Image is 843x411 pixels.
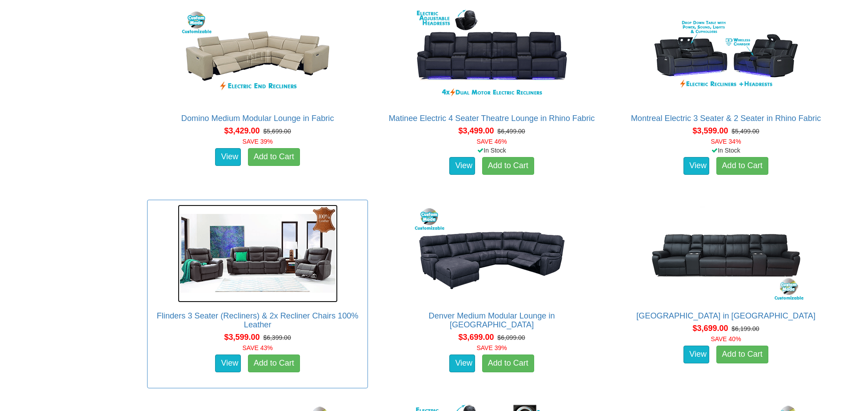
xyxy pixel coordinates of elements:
[716,157,768,175] a: Add to Cart
[215,355,241,372] a: View
[178,205,338,302] img: Flinders 3 Seater (Recliners) & 2x Recliner Chairs 100% Leather
[476,344,507,351] font: SAVE 39%
[243,138,273,145] font: SAVE 39%
[215,148,241,166] a: View
[248,355,300,372] a: Add to Cart
[157,311,359,329] a: Flinders 3 Seater (Recliners) & 2x Recliner Chairs 100% Leather
[692,126,728,135] span: $3,599.00
[711,335,741,342] font: SAVE 40%
[412,205,572,302] img: Denver Medium Modular Lounge in Fabric
[181,114,334,123] a: Domino Medium Modular Lounge in Fabric
[429,311,555,329] a: Denver Medium Modular Lounge in [GEOGRAPHIC_DATA]
[248,148,300,166] a: Add to Cart
[646,205,806,302] img: Denver Theatre Lounge in Fabric
[482,157,534,175] a: Add to Cart
[458,126,494,135] span: $3,499.00
[263,334,291,341] del: $6,399.00
[243,344,273,351] font: SAVE 43%
[497,128,525,135] del: $6,499.00
[683,346,709,363] a: View
[389,114,595,123] a: Matinee Electric 4 Seater Theatre Lounge in Rhino Fabric
[449,157,475,175] a: View
[731,128,759,135] del: $5,499.00
[412,7,572,105] img: Matinee Electric 4 Seater Theatre Lounge in Rhino Fabric
[224,126,260,135] span: $3,429.00
[224,333,260,342] span: $3,599.00
[636,311,815,320] a: [GEOGRAPHIC_DATA] in [GEOGRAPHIC_DATA]
[711,138,741,145] font: SAVE 34%
[716,346,768,363] a: Add to Cart
[458,333,494,342] span: $3,699.00
[263,128,291,135] del: $5,699.00
[178,7,338,105] img: Domino Medium Modular Lounge in Fabric
[683,157,709,175] a: View
[476,138,507,145] font: SAVE 46%
[482,355,534,372] a: Add to Cart
[497,334,525,341] del: $6,099.00
[731,325,759,332] del: $6,199.00
[614,146,838,155] div: In Stock
[692,324,728,333] span: $3,699.00
[449,355,475,372] a: View
[380,146,604,155] div: In Stock
[646,7,806,105] img: Montreal Electric 3 Seater & 2 Seater in Rhino Fabric
[631,114,821,123] a: Montreal Electric 3 Seater & 2 Seater in Rhino Fabric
